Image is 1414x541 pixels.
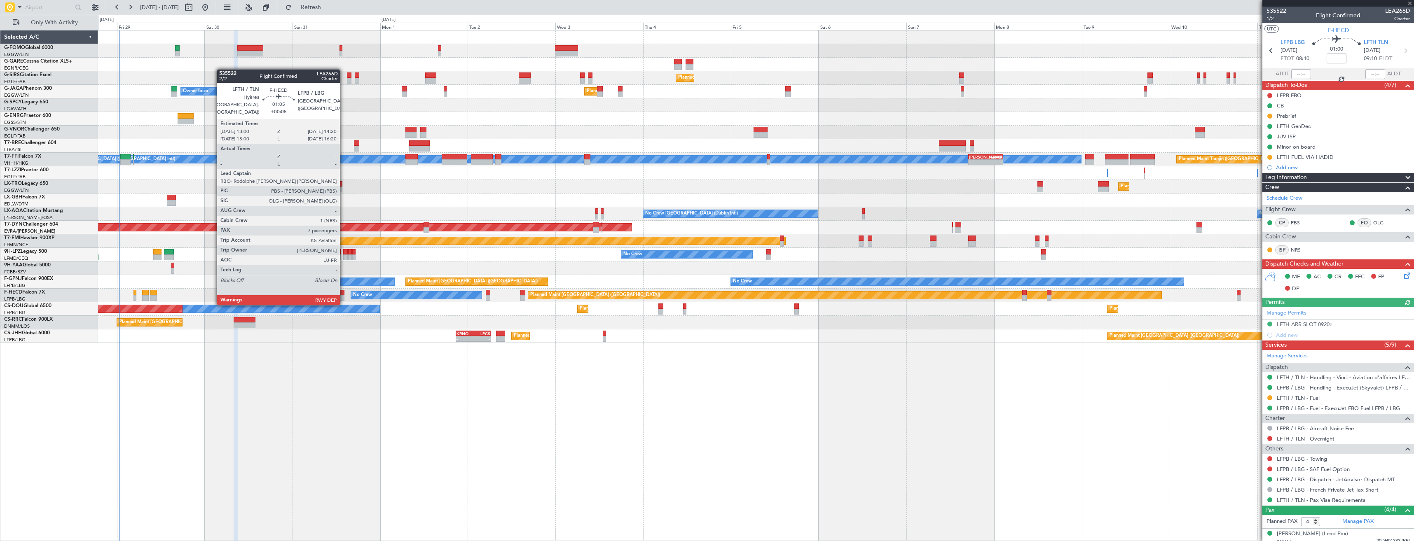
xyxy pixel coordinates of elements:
[4,181,22,186] span: LX-TRO
[31,153,175,166] div: [PERSON_NAME][GEOGRAPHIC_DATA] ([GEOGRAPHIC_DATA] Intl)
[4,86,52,91] a: G-JAGAPhenom 300
[4,255,28,261] a: LFMD/CEQ
[1277,435,1334,442] a: LFTH / TLN - Overnight
[1277,102,1284,109] div: CB
[119,316,249,329] div: Planned Maint [GEOGRAPHIC_DATA] ([GEOGRAPHIC_DATA])
[9,16,89,29] button: Only With Activity
[1265,232,1296,242] span: Cabin Crew
[21,20,87,26] span: Only With Activity
[1277,133,1296,140] div: JUV ISP
[4,140,21,145] span: T7-BRE
[1265,414,1285,423] span: Charter
[4,282,26,289] a: LFPB/LBG
[1355,273,1365,281] span: FFC
[623,248,642,261] div: No Crew
[382,16,396,23] div: [DATE]
[678,72,808,84] div: Planned Maint [GEOGRAPHIC_DATA] ([GEOGRAPHIC_DATA])
[4,174,26,180] a: EGLF/FAB
[4,249,21,254] span: 9H-LPZ
[1292,285,1299,293] span: DP
[4,269,26,275] a: FCBB/BZV
[1364,47,1381,55] span: [DATE]
[4,303,23,308] span: CS-DOU
[1267,518,1297,526] label: Planned PAX
[1110,330,1239,342] div: Planned Maint [GEOGRAPHIC_DATA] ([GEOGRAPHIC_DATA])
[733,275,752,288] div: No Crew
[1277,425,1354,432] a: LFPB / LBG - Aircraft Noise Fee
[380,23,468,30] div: Mon 1
[1082,23,1170,30] div: Tue 9
[1277,530,1348,538] div: [PERSON_NAME] (Lead Pax)
[4,154,19,159] span: T7-FFI
[117,23,205,30] div: Fri 29
[1267,352,1308,360] a: Manage Services
[4,201,28,207] a: EDLW/DTM
[1334,273,1341,281] span: CR
[4,127,60,132] a: G-VNORChallenger 650
[1277,455,1327,462] a: LFPB / LBG - Towing
[1291,246,1309,254] a: NRS
[4,51,29,58] a: EGGW/LTN
[1259,208,1298,220] div: No Crew Sabadell
[1277,112,1296,119] div: Prebrief
[269,99,364,111] div: Planned Maint Athens ([PERSON_NAME] Intl)
[1385,15,1410,22] span: Charter
[969,160,986,165] div: -
[4,317,22,322] span: CS-RRC
[1265,173,1307,182] span: Leg Information
[1277,92,1302,99] div: LFPB FBO
[4,59,23,64] span: G-GARE
[1277,476,1395,483] a: LFPB / LBG - Dispatch - JetAdvisor Dispatch MT
[4,208,23,213] span: LX-AOA
[731,23,819,30] div: Fri 5
[468,23,555,30] div: Tue 2
[4,133,26,139] a: EGLF/FAB
[4,187,29,194] a: EGGW/LTN
[4,276,22,281] span: F-GPNJ
[1179,153,1275,166] div: Planned Maint Tianjin ([GEOGRAPHIC_DATA])
[4,331,50,336] a: CS-JHHGlobal 6000
[4,310,26,316] a: LFPB/LBG
[1265,183,1279,192] span: Crew
[4,59,72,64] a: G-GARECessna Citation XLS+
[255,235,334,247] div: Planned Maint [GEOGRAPHIC_DATA]
[1291,219,1309,226] a: PBS
[4,323,30,329] a: DNMM/LOS
[1264,25,1279,33] button: UTC
[4,215,53,221] a: [PERSON_NAME]/QSA
[4,276,53,281] a: F-GPNJFalcon 900EX
[1385,7,1410,15] span: LEA266D
[1387,70,1401,78] span: ALDT
[473,331,490,336] div: LPCS
[4,228,55,234] a: EVRA/[PERSON_NAME]
[4,317,53,322] a: CS-RRCFalcon 900LX
[4,296,26,302] a: LFPB/LBG
[4,45,25,50] span: G-FOMO
[205,23,293,30] div: Sat 30
[4,100,22,105] span: G-SPCY
[645,208,738,220] div: No Crew [GEOGRAPHIC_DATA] (Dublin Intl)
[1277,394,1320,401] a: LFTH / TLN - Fuel
[4,140,56,145] a: T7-BREChallenger 604
[140,4,179,11] span: [DATE] - [DATE]
[4,113,23,118] span: G-ENRG
[1170,23,1257,30] div: Wed 10
[25,1,73,14] input: Airport
[4,45,53,50] a: G-FOMOGlobal 6000
[4,195,22,200] span: LX-GBH
[473,336,490,341] div: -
[4,208,63,213] a: LX-AOACitation Mustang
[819,23,906,30] div: Sat 6
[4,236,20,240] span: T7-EMI
[1265,506,1274,515] span: Pax
[969,154,986,159] div: [PERSON_NAME]
[587,85,716,98] div: Planned Maint [GEOGRAPHIC_DATA] ([GEOGRAPHIC_DATA])
[906,23,994,30] div: Sun 7
[1364,55,1377,63] span: 09:10
[1265,444,1283,454] span: Others
[555,23,643,30] div: Wed 3
[4,263,51,268] a: 9H-YAAGlobal 5000
[183,85,208,98] div: Owner Ibiza
[353,289,372,301] div: No Crew
[1275,245,1289,254] div: ISP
